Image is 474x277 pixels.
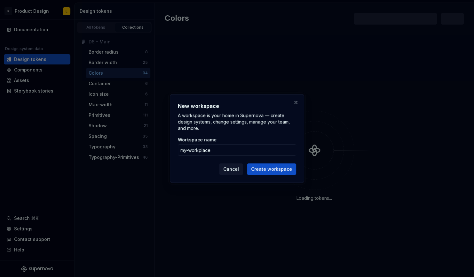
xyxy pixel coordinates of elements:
[178,137,217,143] label: Workspace name
[178,112,296,131] p: A workspace is your home in Supernova — create design systems, change settings, manage your team,...
[251,166,292,172] span: Create workspace
[247,163,296,175] button: Create workspace
[223,166,239,172] span: Cancel
[219,163,243,175] button: Cancel
[178,102,296,110] h2: New workspace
